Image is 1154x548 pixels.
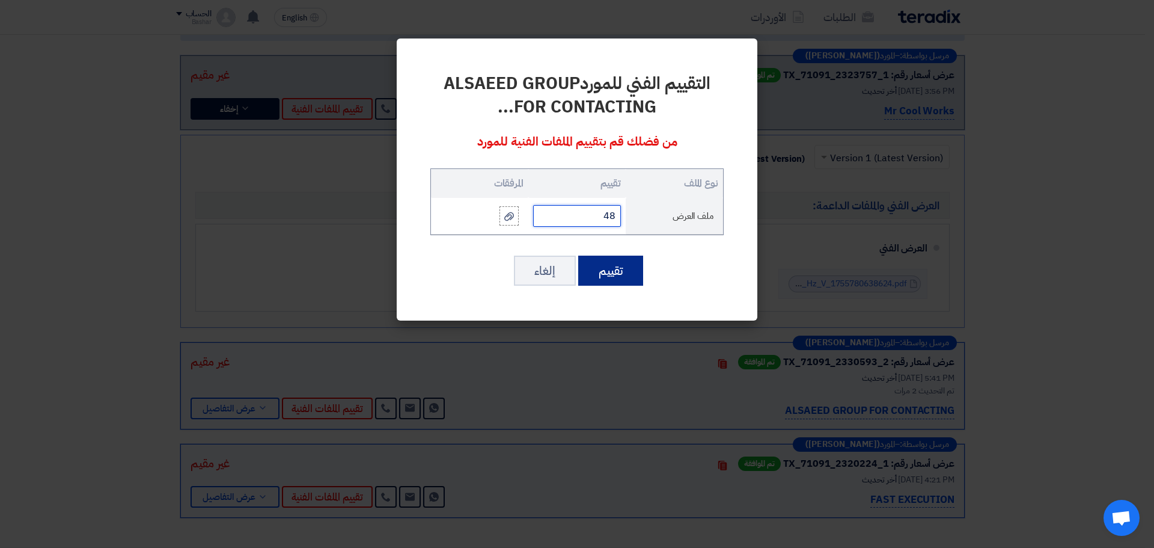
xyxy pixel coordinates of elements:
[477,132,677,150] span: من فضلك قم بتقييم الملفات الفنية للمورد
[444,71,656,120] b: ALSAEED GROUP FOR CONTACTING
[1104,500,1140,536] a: Open chat
[430,72,724,119] h2: التقييم الفني للمورد ...
[626,169,723,198] th: نوع الملف
[533,205,621,227] input: تقييم ..
[431,169,528,198] th: المرفقات
[514,256,576,286] button: إلغاء
[528,169,626,198] th: تقييم
[578,256,643,286] button: تقييم
[626,198,723,235] td: ملف العرض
